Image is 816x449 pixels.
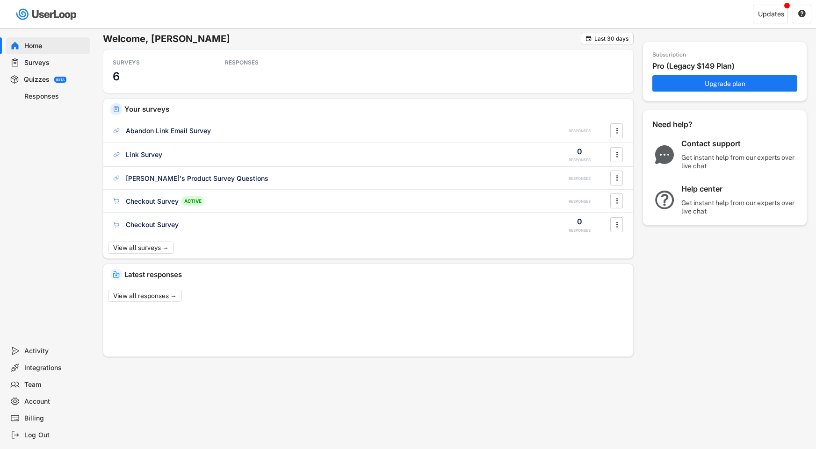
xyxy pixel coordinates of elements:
img: QuestionMarkInverseMajor.svg [652,191,677,209]
button: View all responses → [108,290,182,302]
div: Responses [24,92,86,101]
text:  [616,126,618,135]
h3: 6 [113,69,120,84]
div: Contact support [681,139,798,149]
div: Latest responses [124,271,626,278]
div: [PERSON_NAME]'s Product Survey Questions [126,174,268,183]
h6: Welcome, [PERSON_NAME] [103,33,581,45]
button:  [612,148,621,162]
div: Abandon Link Email Survey [126,126,211,135]
button:  [612,194,621,208]
text:  [616,150,618,159]
text:  [586,35,592,42]
text:  [616,220,618,229]
button:  [612,124,621,138]
div: Surveys [24,58,86,67]
div: RESPONSES [569,228,591,233]
div: Pro (Legacy $149 Plan) [652,61,802,71]
div: Last 30 days [594,36,628,42]
div: RESPONSES [569,128,591,134]
div: Log Out [24,431,86,440]
div: Need help? [652,120,718,129]
div: Get instant help from our experts over live chat [681,199,798,215]
div: 0 [577,146,582,157]
img: ChatMajor.svg [652,145,677,164]
button:  [612,171,621,185]
img: userloop-logo-01.svg [14,5,80,24]
div: RESPONSES [225,59,309,66]
button: View all surveys → [108,242,174,254]
div: Quizzes [24,75,50,84]
button:  [585,35,592,42]
div: Account [24,397,86,406]
div: Integrations [24,363,86,372]
button:  [612,218,621,232]
div: BETA [56,78,65,81]
div: Updates [758,11,784,17]
div: Help center [681,184,798,194]
div: RESPONSES [569,157,591,163]
div: Activity [24,347,86,356]
div: ACTIVE [181,196,204,206]
button: Upgrade plan [652,75,797,92]
div: RESPONSES [569,199,591,204]
div: Billing [24,414,86,423]
div: Checkout Survey [126,197,179,206]
div: Team [24,380,86,389]
div: Link Survey [126,150,162,159]
div: Your surveys [124,106,626,113]
img: IncomingMajor.svg [113,271,120,278]
div: Home [24,42,86,50]
text:  [616,173,618,183]
div: Get instant help from our experts over live chat [681,153,798,170]
div: Subscription [652,51,686,59]
div: Checkout Survey [126,220,179,229]
text:  [798,9,806,18]
text:  [616,196,618,206]
div: RESPONSES [569,176,591,181]
button:  [798,10,806,18]
div: SURVEYS [113,59,197,66]
div: 0 [577,216,582,227]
